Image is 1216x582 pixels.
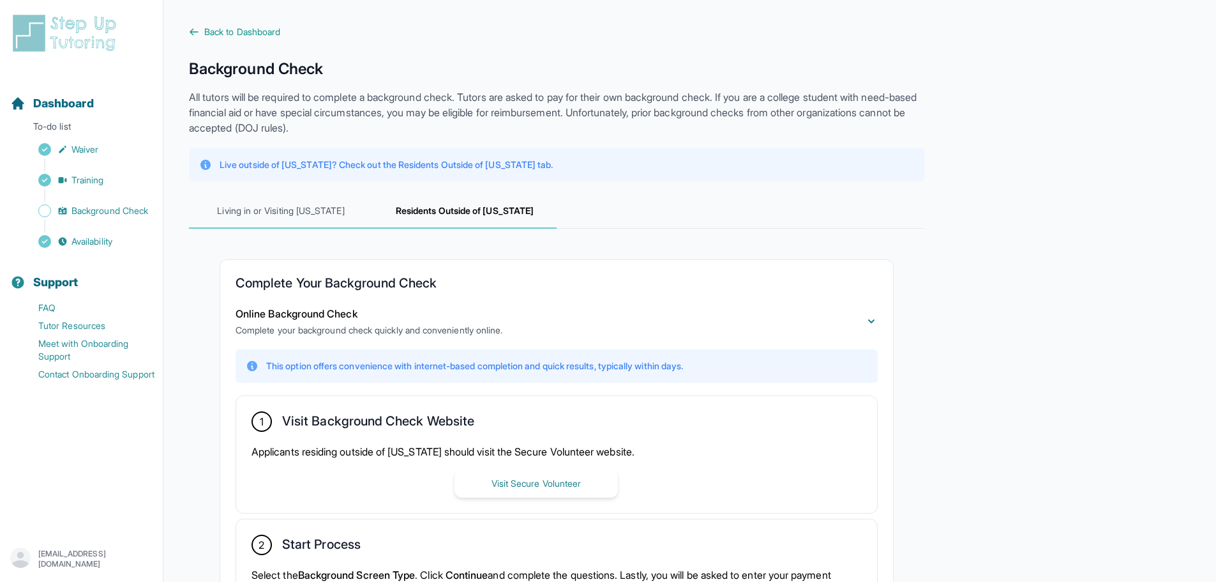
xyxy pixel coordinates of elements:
button: Online Background CheckComplete your background check quickly and conveniently online. [236,306,878,337]
p: This option offers convenience with internet-based completion and quick results, typically within... [266,360,683,372]
button: Visit Secure Volunteer [454,470,618,498]
a: Training [10,171,163,189]
p: Complete your background check quickly and conveniently online. [236,324,502,337]
a: Meet with Onboarding Support [10,335,163,365]
a: Back to Dashboard [189,26,924,38]
a: Contact Onboarding Support [10,365,163,383]
p: All tutors will be required to complete a background check. Tutors are asked to pay for their own... [189,89,924,135]
span: Waiver [71,143,98,156]
span: Background Screen Type [298,569,416,581]
nav: Tabs [189,194,924,229]
span: Dashboard [33,95,94,112]
h2: Complete Your Background Check [236,275,878,296]
a: Background Check [10,202,163,220]
span: Online Background Check [236,307,357,320]
button: Dashboard [5,74,158,118]
p: Live outside of [US_STATE]? Check out the Residents Outside of [US_STATE] tab. [220,158,553,171]
a: Visit Secure Volunteer [454,477,618,489]
span: Availability [71,235,112,248]
a: Availability [10,233,163,250]
p: [EMAIL_ADDRESS][DOMAIN_NAME] [38,549,153,569]
h1: Background Check [189,59,924,79]
span: Background Check [71,204,148,217]
button: [EMAIL_ADDRESS][DOMAIN_NAME] [10,548,153,571]
p: To-do list [5,120,158,138]
span: Support [33,273,79,291]
h2: Visit Background Check Website [282,413,474,434]
span: Continue [446,569,488,581]
button: Support [5,253,158,296]
span: Training [71,174,104,187]
a: Tutor Resources [10,317,163,335]
h2: Start Process [282,537,361,557]
span: Residents Outside of [US_STATE] [373,194,557,229]
span: 1 [260,414,264,429]
span: Living in or Visiting [US_STATE] [189,194,373,229]
a: Waiver [10,141,163,158]
p: Applicants residing outside of [US_STATE] should visit the Secure Volunteer website. [251,444,862,459]
span: 2 [259,537,264,553]
a: Dashboard [10,95,94,112]
span: Back to Dashboard [204,26,280,38]
img: logo [10,13,124,54]
a: FAQ [10,299,163,317]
